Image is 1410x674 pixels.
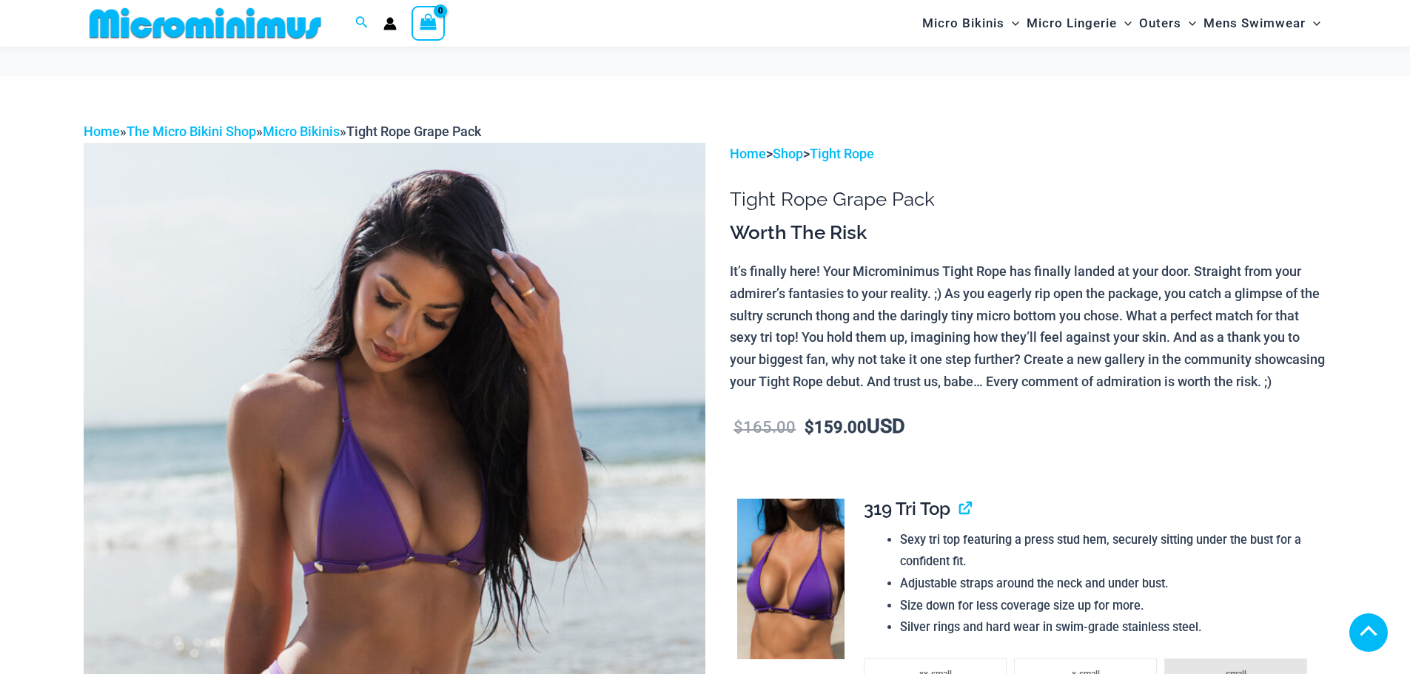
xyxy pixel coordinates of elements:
a: Home [84,124,120,139]
p: USD [730,416,1326,439]
a: Search icon link [355,14,369,33]
a: Mens SwimwearMenu ToggleMenu Toggle [1200,4,1324,42]
a: Account icon link [383,17,397,30]
p: > > [730,143,1326,165]
span: Micro Bikinis [922,4,1004,42]
li: Silver rings and hard wear in swim-grade stainless steel. [900,616,1315,638]
span: Mens Swimwear [1203,4,1306,42]
a: The Micro Bikini Shop [127,124,256,139]
a: OutersMenu ToggleMenu Toggle [1135,4,1200,42]
a: Micro LingerieMenu ToggleMenu Toggle [1023,4,1135,42]
span: 319 Tri Top [864,498,950,519]
span: Outers [1139,4,1181,42]
p: It’s finally here! Your Microminimus Tight Rope has finally landed at your door. Straight from yo... [730,260,1326,392]
img: Tight Rope Grape 319 Tri Top [737,499,845,660]
span: Menu Toggle [1004,4,1019,42]
a: Micro Bikinis [263,124,340,139]
a: Micro BikinisMenu ToggleMenu Toggle [919,4,1023,42]
span: $ [805,418,814,437]
li: Sexy tri top featuring a press stud hem, securely sitting under the bust for a confident fit. [900,529,1315,573]
span: Menu Toggle [1306,4,1320,42]
span: Menu Toggle [1181,4,1196,42]
span: » » » [84,124,481,139]
span: Micro Lingerie [1027,4,1117,42]
h1: Tight Rope Grape Pack [730,188,1326,211]
li: Size down for less coverage size up for more. [900,595,1315,617]
li: Adjustable straps around the neck and under bust. [900,573,1315,595]
span: $ [733,418,743,437]
a: Tight Rope [810,146,874,161]
span: Menu Toggle [1117,4,1132,42]
nav: Site Navigation [916,2,1327,44]
a: Home [730,146,766,161]
bdi: 165.00 [733,418,796,437]
span: Tight Rope Grape Pack [346,124,481,139]
bdi: 159.00 [805,418,867,437]
h3: Worth The Risk [730,220,1326,246]
img: MM SHOP LOGO FLAT [84,7,327,40]
a: Shop [773,146,803,161]
a: View Shopping Cart, empty [412,6,446,40]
